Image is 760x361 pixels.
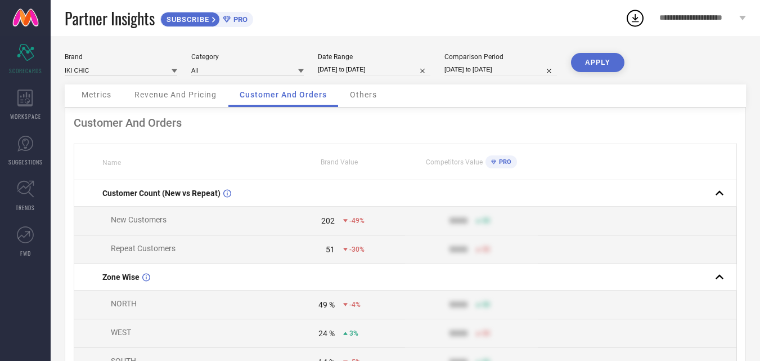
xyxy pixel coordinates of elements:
[449,216,467,225] div: 9999
[571,53,624,72] button: APPLY
[74,116,737,130] div: Customer And Orders
[8,158,43,166] span: SUGGESTIONS
[102,159,121,167] span: Name
[65,7,155,30] span: Partner Insights
[111,299,137,308] span: NORTH
[349,246,365,253] span: -30%
[318,329,335,338] div: 24 %
[449,329,467,338] div: 9999
[449,245,467,254] div: 9999
[321,158,358,166] span: Brand Value
[482,246,490,253] span: 50
[16,203,35,212] span: TRENDS
[191,53,304,61] div: Category
[326,245,335,254] div: 51
[111,244,176,253] span: Repeat Customers
[161,15,212,24] span: SUBSCRIBE
[111,215,167,224] span: New Customers
[482,301,490,309] span: 50
[426,158,483,166] span: Competitors Value
[482,329,490,337] span: 50
[318,53,430,61] div: Date Range
[349,329,358,337] span: 3%
[160,9,253,27] a: SUBSCRIBEPRO
[134,90,217,99] span: Revenue And Pricing
[102,189,221,198] span: Customer Count (New vs Repeat)
[82,90,111,99] span: Metrics
[625,8,645,28] div: Open download list
[10,112,41,121] span: WORKSPACE
[444,64,557,75] input: Select comparison period
[240,90,327,99] span: Customer And Orders
[318,64,430,75] input: Select date range
[444,53,557,61] div: Comparison Period
[111,328,131,337] span: WEST
[65,53,177,61] div: Brand
[482,217,490,225] span: 50
[350,90,377,99] span: Others
[9,66,42,75] span: SCORECARDS
[349,217,365,225] span: -49%
[496,158,511,166] span: PRO
[102,273,140,282] span: Zone Wise
[20,249,31,257] span: FWD
[318,300,335,309] div: 49 %
[449,300,467,309] div: 9999
[231,15,248,24] span: PRO
[321,216,335,225] div: 202
[349,301,361,309] span: -4%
